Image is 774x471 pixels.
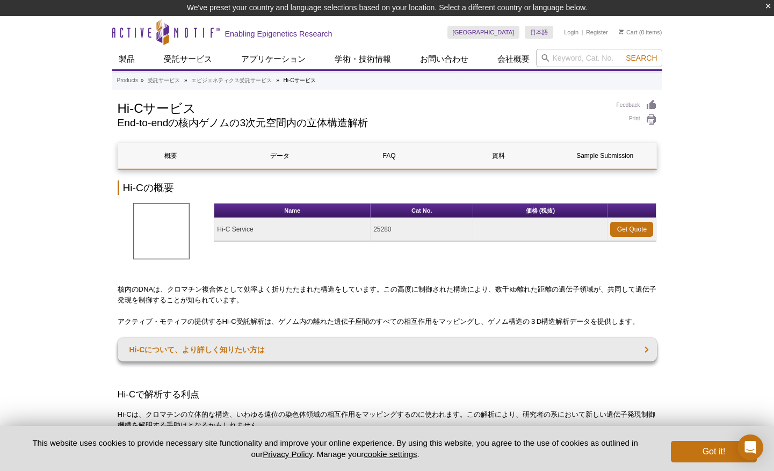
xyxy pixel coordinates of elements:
[536,49,662,67] input: Keyword, Cat. No.
[118,338,657,361] a: Hi-Cについて、より詳しく知りたい方は
[336,143,442,169] a: FAQ
[214,218,371,241] td: Hi-C Service
[371,218,473,241] td: 25280
[617,99,657,111] a: Feedback
[619,26,662,39] li: (0 items)
[582,26,583,39] li: |
[445,143,551,169] a: 資料
[619,28,638,36] a: Cart
[364,450,417,459] button: cookie settings
[141,77,144,83] li: »
[610,222,653,237] a: Get Quote
[227,143,333,169] a: データ
[491,49,536,69] a: 会社概要
[118,143,224,169] a: 概要
[284,77,316,83] li: Hi-Cサービス
[263,450,312,459] a: Privacy Policy
[414,49,475,69] a: お問い合わせ
[235,49,312,69] a: アプリケーション
[586,28,608,36] a: Register
[118,180,657,195] h2: Hi-Cの概要
[118,388,657,401] h3: Hi-Cで解析する利点
[617,114,657,126] a: Print
[371,204,473,218] th: Cat No.
[619,29,624,34] img: Your Cart
[214,204,371,218] th: Name
[133,203,190,259] img: Hi-C Service
[118,409,657,431] p: Hi-Cは、クロマチンの立体的な構造、いわゆる遠位の染色体領域の相互作用をマッピングするのに使われます。この解析により、研究者の系において新しい遺伝子発現制御機構を解明する手助けとなるかもしれません。
[554,143,655,169] a: Sample Submission
[118,316,657,327] p: アクティブ・モティフの提供するHi-C受託解析は、ゲノム内の離れた遺伝子座間のすべての相互作用をマッピングし、ゲノム構造の３D構造解析データを提供します。
[117,76,138,85] a: Products
[118,118,606,128] h2: End-to-endの核内ゲノムの3次元空間内の立体構造解析
[671,441,757,462] button: Got it!
[191,76,272,85] a: エピジェネティクス受託サービス
[626,54,657,62] span: Search
[184,77,187,83] li: »
[473,204,607,218] th: 価格 (税抜)
[17,437,653,460] p: This website uses cookies to provide necessary site functionality and improve your online experie...
[225,29,332,39] h2: Enabling Epigenetics Research
[276,77,279,83] li: »
[525,26,553,39] a: 日本語
[118,99,606,115] h1: Hi-Cサービス
[447,26,520,39] a: [GEOGRAPHIC_DATA]
[328,49,397,69] a: 学術・技術情報
[112,49,141,69] a: 製品
[157,49,219,69] a: 受託サービス
[564,28,578,36] a: Login
[148,76,180,85] a: 受託サービス
[118,284,657,306] p: 核内のDNAは、クロマチン複合体として効率よく折りたたまれた構造をしています。この高度に制御された構造により、数千kb離れた距離の遺伝子領域が、共同して遺伝子発現を制御することが知られています。
[623,53,660,63] button: Search
[737,434,763,460] div: Open Intercom Messenger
